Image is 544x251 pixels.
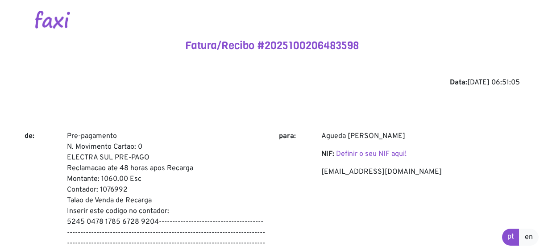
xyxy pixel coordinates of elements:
p: Agueda [PERSON_NAME] [321,131,520,142]
b: de: [25,132,34,141]
b: Data: [450,78,467,87]
a: pt [502,229,519,246]
b: NIF: [321,150,334,159]
a: en [519,229,539,246]
p: [EMAIL_ADDRESS][DOMAIN_NAME] [321,167,520,177]
div: [DATE] 06:51:05 [25,77,520,88]
a: Definir o seu NIF aqui! [336,150,407,159]
h4: Fatura/Recibo #2025100206483598 [25,39,520,52]
b: para: [279,132,296,141]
